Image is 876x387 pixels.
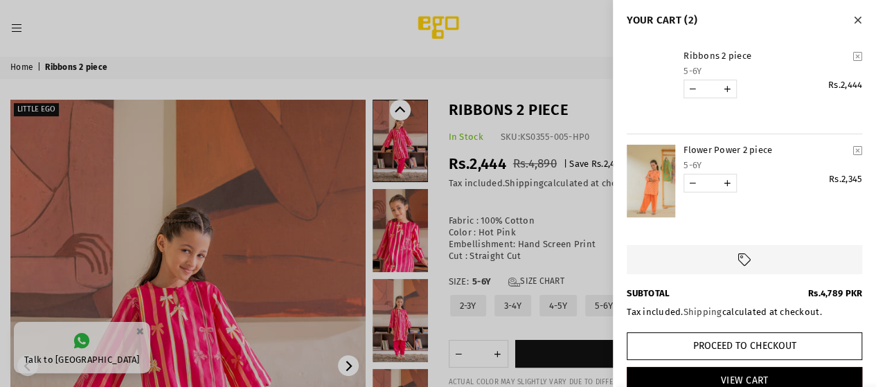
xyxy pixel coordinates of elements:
a: Ribbons 2 piece [683,51,848,62]
a: Flower Power 2 piece [683,145,848,156]
div: Tax included. calculated at checkout. [627,307,862,318]
quantity-input: Quantity [683,80,737,98]
h4: YOUR CART (2) [627,14,862,26]
div: 5-6Y [683,66,862,76]
quantity-input: Quantity [683,174,737,192]
div: 5-6Y [683,160,862,170]
b: SUBTOTAL [627,288,670,300]
button: Proceed to Checkout [627,332,862,360]
a: Shipping [683,307,722,317]
button: Close [850,10,866,28]
span: Rs.4,789 PKR [808,288,862,298]
span: Rs.2,444 [828,80,862,90]
span: Rs.2,345 [829,174,862,184]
